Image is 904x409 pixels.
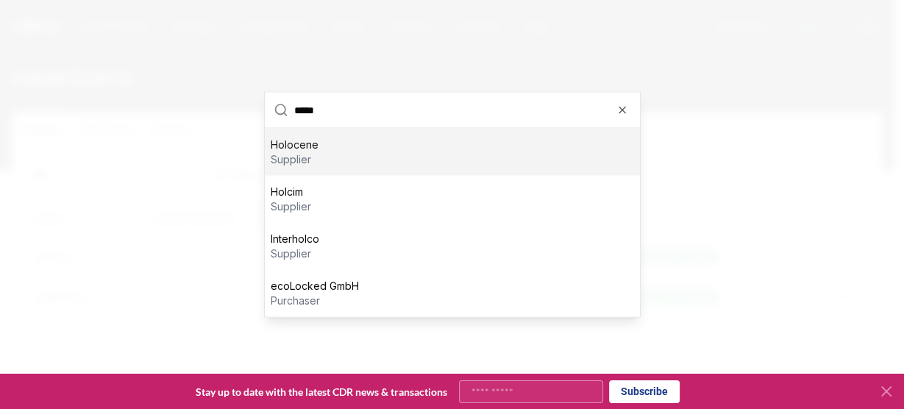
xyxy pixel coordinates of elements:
p: supplier [271,152,318,167]
p: Holcim [271,185,311,199]
p: Holocene [271,138,318,152]
p: Interholco [271,232,319,246]
p: purchaser [271,294,359,308]
p: ecoLocked GmbH [271,279,359,294]
p: supplier [271,199,311,214]
p: supplier [271,246,319,261]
